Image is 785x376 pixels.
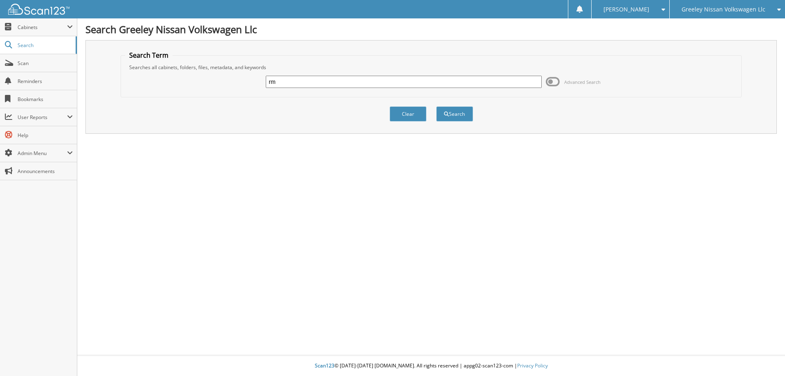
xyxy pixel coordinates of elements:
span: Search [18,42,72,49]
span: Advanced Search [564,79,601,85]
legend: Search Term [125,51,173,60]
span: Scan [18,60,73,67]
span: Announcements [18,168,73,175]
button: Search [436,106,473,122]
span: Help [18,132,73,139]
span: [PERSON_NAME] [603,7,649,12]
span: Scan123 [315,362,334,369]
span: Cabinets [18,24,67,31]
a: Privacy Policy [517,362,548,369]
span: Reminders [18,78,73,85]
span: User Reports [18,114,67,121]
span: Greeley Nissan Volkswagen Llc [682,7,765,12]
button: Clear [390,106,426,122]
div: Searches all cabinets, folders, files, metadata, and keywords [125,64,738,71]
img: scan123-logo-white.svg [8,4,70,15]
span: Bookmarks [18,96,73,103]
span: Admin Menu [18,150,67,157]
h1: Search Greeley Nissan Volkswagen Llc [85,23,777,36]
div: © [DATE]-[DATE] [DOMAIN_NAME]. All rights reserved | appg02-scan123-com | [77,356,785,376]
iframe: Chat Widget [744,337,785,376]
